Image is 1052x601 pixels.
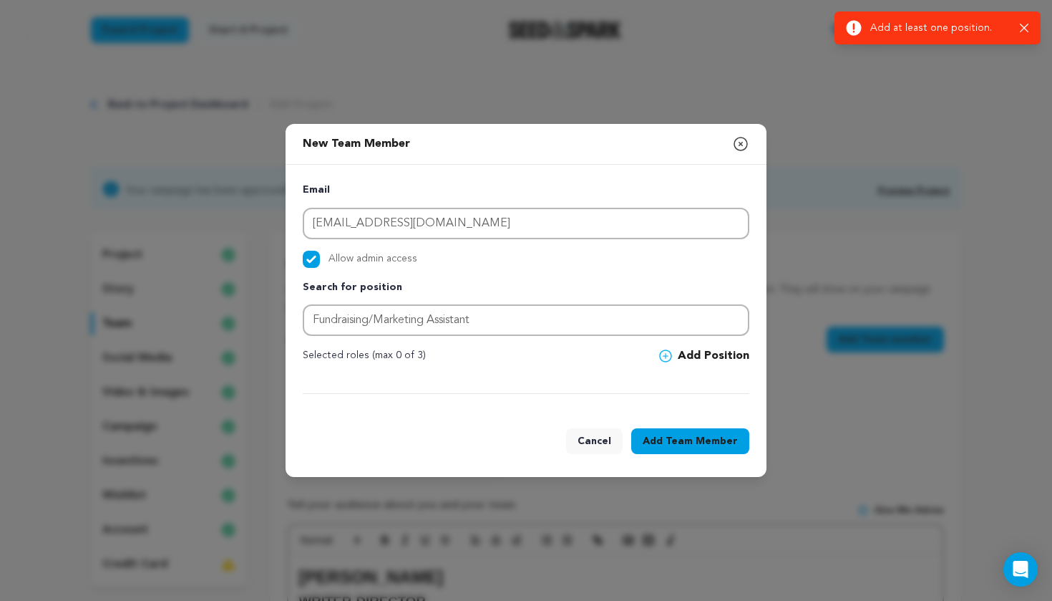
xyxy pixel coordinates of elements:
button: Cancel [566,428,623,454]
span: Allow admin access [328,251,417,268]
input: Start typing... [303,304,749,336]
input: Email address [303,208,749,239]
span: Team Member [666,434,738,448]
button: Add Position [659,347,749,365]
p: New Team Member [303,130,410,158]
p: Selected roles (max 0 of 3) [303,347,426,365]
p: Email [303,182,749,199]
div: Open Intercom Messenger [1003,552,1038,587]
button: AddTeam Member [631,428,749,454]
p: Add at least one position. [870,21,1008,35]
input: Allow admin access [303,251,320,268]
p: Search for position [303,279,749,297]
